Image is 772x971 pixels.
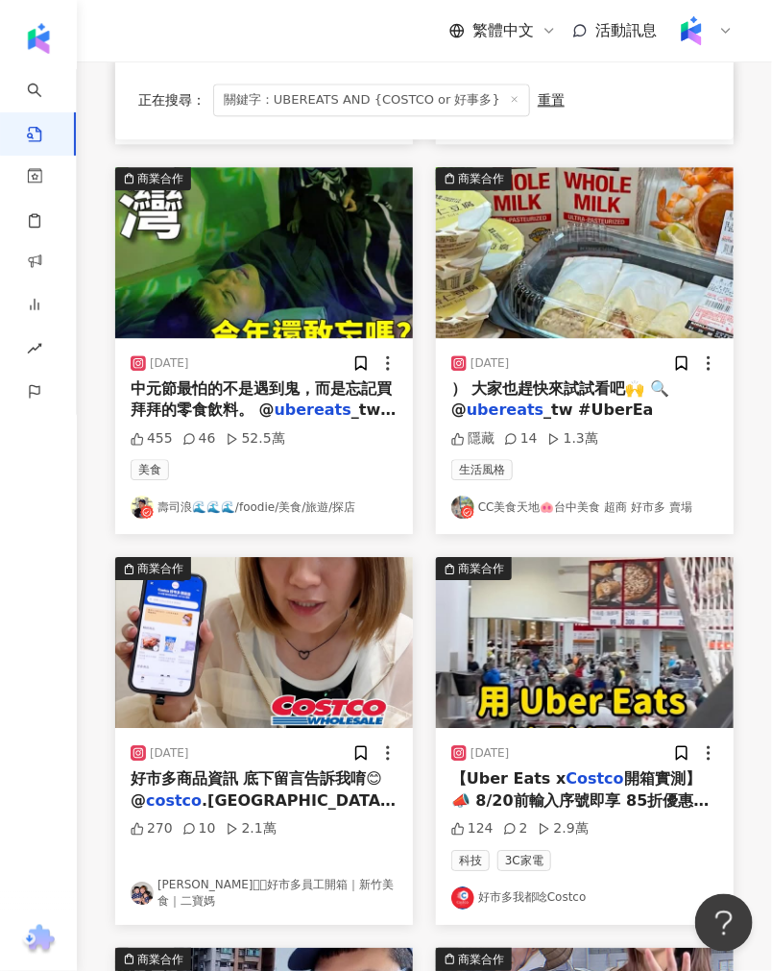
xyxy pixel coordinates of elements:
[436,557,734,728] button: 商業合作
[115,167,413,338] button: 商業合作
[458,950,504,969] div: 商業合作
[131,496,154,519] img: KOL Avatar
[451,459,513,480] span: 生活風格
[543,401,653,419] span: _tw #UberEa
[115,167,413,338] img: post-image
[131,429,173,449] div: 455
[27,329,42,373] span: rise
[436,167,734,338] button: 商業合作
[451,886,474,910] img: KOL Avatar
[275,401,351,419] mark: ubereats
[146,791,202,810] mark: costco
[226,819,277,838] div: 2.1萬
[497,850,551,871] span: 3C家電
[436,167,734,338] img: post-image
[150,355,189,372] div: [DATE]
[458,169,504,188] div: 商業合作
[547,429,598,449] div: 1.3萬
[503,819,528,838] div: 2
[451,379,669,419] span: ） 大家也趕快來試試看吧🙌 🔍 @
[451,496,474,519] img: KOL Avatar
[115,557,413,728] img: post-image
[504,429,538,449] div: 14
[695,894,753,952] iframe: Help Scout Beacon - Open
[20,925,58,956] img: chrome extension
[451,429,495,449] div: 隱藏
[451,886,718,910] a: KOL Avatar好市多我都唸Costco
[213,85,530,117] span: 關鍵字：UBEREATS AND {COSTCO or 好事多}
[131,496,398,519] a: KOL Avatar壽司浪🌊🌊🌊/foodie/美食/旅遊/探店
[436,557,734,728] img: post-image
[150,745,189,762] div: [DATE]
[470,745,510,762] div: [DATE]
[131,769,382,809] span: 好市多商品資訊 底下留言告訴我唷😊 @
[131,459,169,480] span: 美食
[470,355,510,372] div: [DATE]
[23,23,54,54] img: logo icon
[115,557,413,728] button: 商業合作
[458,559,504,578] div: 商業合作
[538,93,565,109] div: 重置
[131,379,392,419] span: 中元節最怕的不是遇到鬼，而是忘記買拜拜的零食飲料。 @
[182,819,216,838] div: 10
[451,496,718,519] a: KOL AvatarCC美食天地🐽台中美食 超商 好市多 賣場
[451,850,490,871] span: 科技
[472,20,534,41] span: 繁體中文
[131,791,396,831] span: .[GEOGRAPHIC_DATA] #好市多
[451,819,494,838] div: 124
[27,69,65,144] a: search
[673,12,710,49] img: Kolr%20app%20icon%20%281%29.png
[138,93,205,109] span: 正在搜尋 ：
[137,950,183,969] div: 商業合作
[467,401,543,419] mark: ubereats
[137,559,183,578] div: 商業合作
[131,877,398,910] a: KOL Avatar[PERSON_NAME]🏻｜好市多員工開箱｜新竹美食｜二寶媽
[595,21,657,39] span: 活動訊息
[182,429,216,449] div: 46
[451,769,567,788] span: 【Uber Eats x
[137,169,183,188] div: 商業合作
[538,819,589,838] div: 2.9萬
[131,819,173,838] div: 270
[567,769,624,788] mark: Costco
[131,882,154,905] img: KOL Avatar
[226,429,285,449] div: 52.5萬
